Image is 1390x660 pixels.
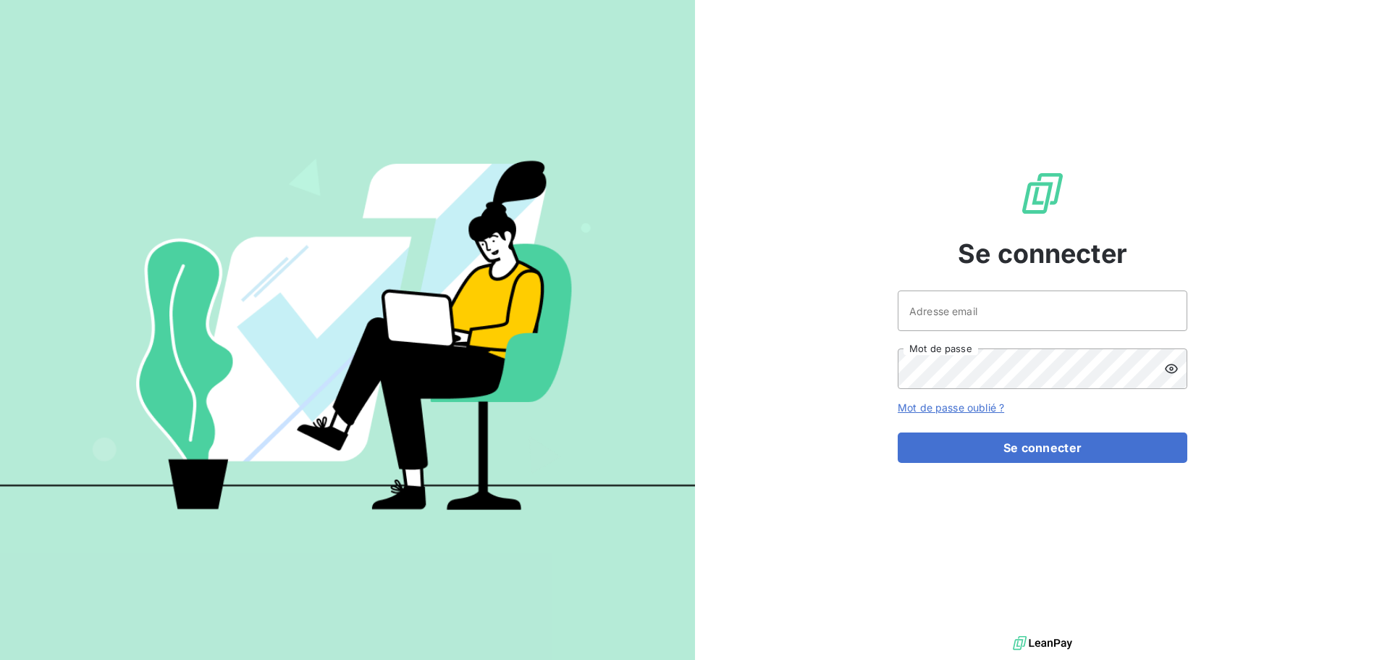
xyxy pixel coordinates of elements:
button: Se connecter [898,433,1187,463]
img: Logo LeanPay [1019,170,1066,217]
img: logo [1013,632,1072,654]
a: Mot de passe oublié ? [898,401,1004,414]
input: placeholder [898,291,1187,331]
span: Se connecter [958,234,1127,273]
